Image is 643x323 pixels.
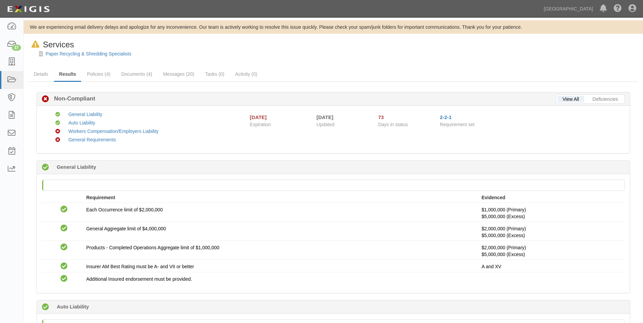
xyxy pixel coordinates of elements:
[57,163,96,170] b: General Liability
[86,226,166,231] span: General Aggregate limit of $4,000,000
[86,245,219,250] span: Products - Completed Operations Aggregate limit of $1,000,000
[55,121,60,125] i: Compliant
[588,96,623,102] a: Deficiencies
[614,5,622,13] i: Help Center - Complianz
[12,45,21,51] div: 37
[558,96,584,102] a: View All
[481,195,505,200] strong: Evidenced
[116,67,157,81] a: Documents (4)
[68,137,116,142] a: General Requirements
[60,275,68,282] i: Compliant
[57,303,89,310] b: Auto Liability
[158,67,199,81] a: Messages (20)
[68,129,158,134] a: Workers Compensation/Employers Liability
[481,252,525,257] span: Policy #EFX126247 Insurer: Crum & Forster Specialty Insurance Co
[86,264,194,269] span: Insurer AM Best Rating must be A- and VII or better
[60,225,68,232] i: Compliant
[29,39,74,50] div: Services
[29,67,53,81] a: Details
[200,67,229,81] a: Tasks (0)
[42,96,49,103] i: Non-Compliant
[68,112,102,117] a: General Liability
[86,207,163,212] span: Each Occurrence limit of $2,000,000
[55,112,60,117] i: Compliant
[481,263,620,270] p: A and XV
[86,276,192,282] span: Additional Insured endorsement must be provided.
[46,51,131,56] a: Paper Recycling & Shredding Specialists
[481,225,620,239] p: $2,000,000 (Primary)
[481,233,525,238] span: Policy #EFX126247 Insurer: Crum & Forster Specialty Insurance Co
[24,24,643,30] div: We are experiencing email delivery delays and apologize for any inconvenience. Our team is active...
[60,244,68,251] i: Compliant
[250,121,311,128] span: Expiration
[250,114,267,121] div: [DATE]
[317,122,335,127] span: Updated
[60,206,68,213] i: Compliant
[68,120,95,125] a: Auto Liability
[55,138,60,142] i: Non-Compliant
[230,67,262,81] a: Activity (0)
[481,206,620,220] p: $1,000,000 (Primary)
[440,114,452,120] a: 2-2-1
[86,195,115,200] strong: Requirement
[540,2,596,16] a: [GEOGRAPHIC_DATA]
[42,164,49,171] i: Compliant 230 days (since 12/26/2024)
[378,114,435,121] div: Since 06/01/2025
[42,304,49,311] i: Compliant 230 days (since 12/26/2024)
[82,67,115,81] a: Policies (4)
[5,3,52,15] img: logo-5460c22ac91f19d4615b14bd174203de0afe785f0fc80cf4dbbc73dc1793850b.png
[481,244,620,258] p: $2,000,000 (Primary)
[60,263,68,270] i: Compliant
[54,67,81,82] a: Results
[317,114,368,121] div: [DATE]
[31,41,40,48] i: In Default since 06/22/2025
[43,40,74,49] span: Services
[49,95,95,103] b: Non-Compliant
[55,129,60,134] i: Non-Compliant
[481,214,525,219] span: Policy #EFX126247 Insurer: Crum & Forster Specialty Insurance Co
[440,122,475,127] span: Requirement set
[378,122,408,127] span: Days in status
